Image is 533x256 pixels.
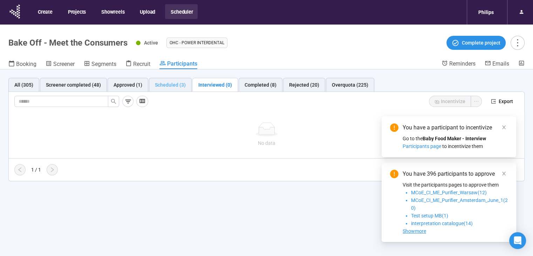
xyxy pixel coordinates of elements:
[198,81,232,89] div: Interviewed (0)
[245,81,276,89] div: Completed (8)
[411,213,448,218] span: Test setup MB(1)
[133,61,150,67] span: Recruit
[289,81,319,89] div: Rejected (20)
[446,36,506,50] button: Complete project
[501,125,506,130] span: close
[485,60,509,68] a: Emails
[62,4,91,19] button: Projects
[96,4,129,19] button: Showreels
[511,36,525,50] button: more
[411,190,487,195] span: MCoE_CI_ME_Purifier_Warsaw(12)
[170,39,224,46] span: OHC - Power Interdental
[155,81,186,89] div: Scheduled (3)
[403,135,508,150] div: Go to the to incentivize them
[125,60,150,69] a: Recruit
[167,60,197,67] span: Participants
[47,164,58,175] button: right
[159,60,197,69] a: Participants
[111,99,116,104] span: search
[442,60,476,68] a: Reminders
[53,61,75,67] span: Screener
[449,60,476,67] span: Reminders
[390,123,398,132] span: exclamation-circle
[91,61,116,67] span: Segments
[403,181,508,189] p: Visit the participants pages to approve them
[390,170,398,178] span: exclamation-circle
[49,167,55,173] span: right
[17,167,23,173] span: left
[332,81,368,89] div: Overquota (225)
[423,136,486,141] strong: Baby Food Maker - Interview
[474,6,498,19] div: Philips
[491,99,496,104] span: export
[485,96,519,107] button: exportExport
[501,171,506,176] span: close
[16,61,36,67] span: Booking
[509,232,526,249] div: Open Intercom Messenger
[46,81,101,89] div: Screener completed (48)
[492,60,509,67] span: Emails
[513,38,522,47] span: more
[403,143,441,149] span: Participants page
[165,4,198,19] button: Scheduler
[411,221,473,226] span: interpretation catalogue(14)
[114,81,142,89] div: Approved (1)
[8,38,128,48] h1: Bake Off - Meet the Consumers
[134,4,160,19] button: Upload
[17,139,516,147] div: No data
[403,228,426,234] span: Showmore
[32,4,57,19] button: Create
[499,97,513,105] span: Export
[462,39,500,47] span: Complete project
[8,60,36,69] a: Booking
[31,166,41,174] div: 1 / 1
[108,96,119,107] button: search
[411,197,508,211] span: MCoE_CI_ME_Purifier_Amsterdam_June_1(20)
[14,81,33,89] div: All (305)
[403,170,508,178] div: You have 396 participants to approve
[403,123,508,132] div: You have a participant to incentivize
[46,60,75,69] a: Screener
[144,40,158,46] span: Active
[14,164,26,175] button: left
[84,60,116,69] a: Segments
